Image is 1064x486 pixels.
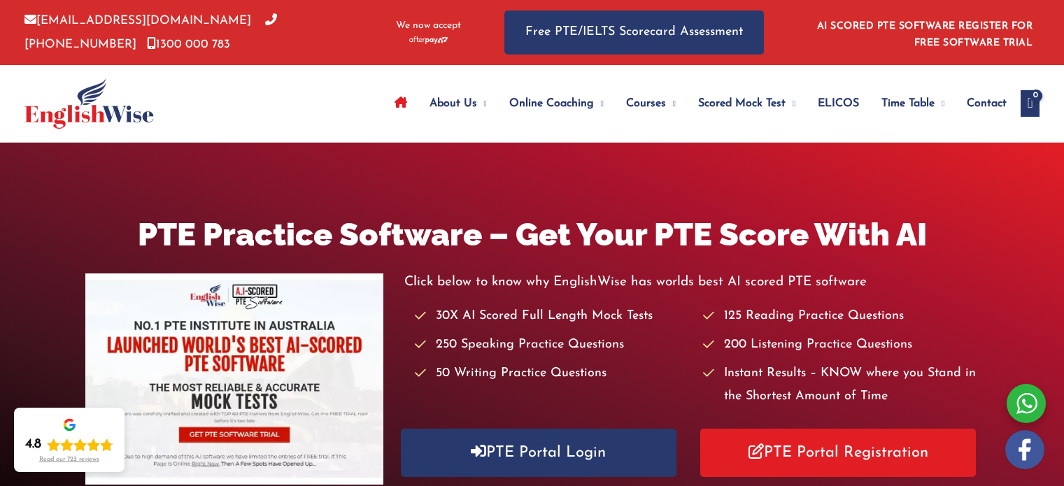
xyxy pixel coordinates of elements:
[25,436,41,453] div: 4.8
[24,15,277,50] a: [PHONE_NUMBER]
[786,79,795,128] span: Menu Toggle
[594,79,604,128] span: Menu Toggle
[967,79,1007,128] span: Contact
[396,19,461,33] span: We now accept
[401,429,676,477] a: PTE Portal Login
[430,79,477,128] span: About Us
[504,10,764,55] a: Free PTE/IELTS Scorecard Assessment
[404,271,979,294] p: Click below to know why EnglishWise has worlds best AI scored PTE software
[687,79,807,128] a: Scored Mock TestMenu Toggle
[1021,90,1040,117] a: View Shopping Cart, empty
[870,79,956,128] a: Time TableMenu Toggle
[24,78,154,129] img: cropped-ew-logo
[415,362,690,385] li: 50 Writing Practice Questions
[615,79,687,128] a: CoursesMenu Toggle
[409,36,448,44] img: Afterpay-Logo
[415,305,690,328] li: 30X AI Scored Full Length Mock Tests
[956,79,1007,128] a: Contact
[881,79,935,128] span: Time Table
[626,79,666,128] span: Courses
[935,79,944,128] span: Menu Toggle
[39,456,99,464] div: Read our 723 reviews
[418,79,498,128] a: About UsMenu Toggle
[85,273,383,485] img: pte-institute-main
[703,305,979,328] li: 125 Reading Practice Questions
[666,79,676,128] span: Menu Toggle
[415,334,690,357] li: 250 Speaking Practice Questions
[698,79,786,128] span: Scored Mock Test
[807,79,870,128] a: ELICOS
[818,79,859,128] span: ELICOS
[147,38,230,50] a: 1300 000 783
[24,15,251,27] a: [EMAIL_ADDRESS][DOMAIN_NAME]
[700,429,976,477] a: PTE Portal Registration
[477,79,487,128] span: Menu Toggle
[1005,430,1044,469] img: white-facebook.png
[25,436,113,453] div: Rating: 4.8 out of 5
[817,21,1033,48] a: AI SCORED PTE SOFTWARE REGISTER FOR FREE SOFTWARE TRIAL
[383,79,1007,128] nav: Site Navigation: Main Menu
[703,362,979,409] li: Instant Results – KNOW where you Stand in the Shortest Amount of Time
[85,213,979,257] h1: PTE Practice Software – Get Your PTE Score With AI
[498,79,615,128] a: Online CoachingMenu Toggle
[509,79,594,128] span: Online Coaching
[809,10,1040,55] aside: Header Widget 1
[703,334,979,357] li: 200 Listening Practice Questions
